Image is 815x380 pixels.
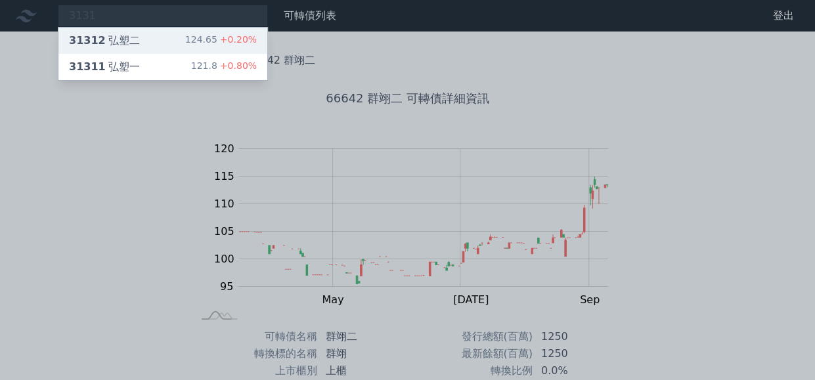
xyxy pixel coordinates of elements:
[69,34,106,47] span: 31312
[69,59,140,75] div: 弘塑一
[69,33,140,49] div: 弘塑二
[185,33,257,49] div: 124.65
[58,54,267,80] a: 31311弘塑一 121.8+0.80%
[217,34,257,45] span: +0.20%
[191,59,257,75] div: 121.8
[58,28,267,54] a: 31312弘塑二 124.65+0.20%
[69,60,106,73] span: 31311
[217,60,257,71] span: +0.80%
